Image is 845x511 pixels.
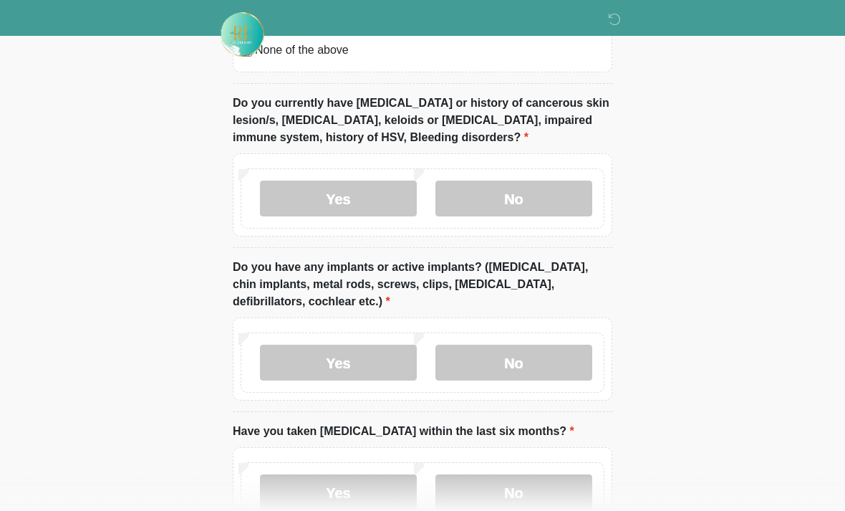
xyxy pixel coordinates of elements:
label: Yes [260,181,417,216]
label: No [435,181,592,216]
label: Have you taken [MEDICAL_DATA] within the last six months? [233,423,574,440]
label: Yes [260,345,417,381]
label: Do you currently have [MEDICAL_DATA] or history of cancerous skin lesion/s, [MEDICAL_DATA], keloi... [233,95,612,146]
label: No [435,474,592,510]
label: Yes [260,474,417,510]
label: Do you have any implants or active implants? ([MEDICAL_DATA], chin implants, metal rods, screws, ... [233,259,612,310]
label: No [435,345,592,381]
img: Rehydrate Aesthetics & Wellness Logo [218,11,266,58]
